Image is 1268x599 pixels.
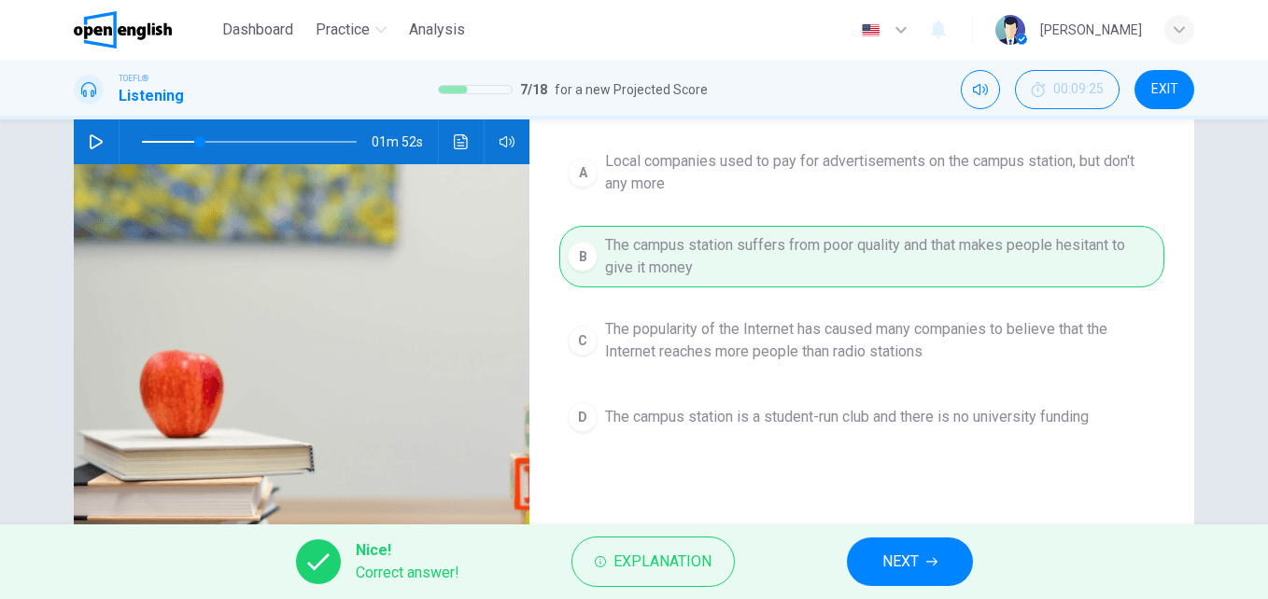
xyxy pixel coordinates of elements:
[372,119,438,164] span: 01m 52s
[555,78,708,101] span: for a new Projected Score
[1053,82,1104,97] span: 00:09:25
[1015,70,1120,109] button: 00:09:25
[356,562,459,584] span: Correct answer!
[409,19,465,41] span: Analysis
[1015,70,1120,109] div: Hide
[356,539,459,562] span: Nice!
[882,549,919,575] span: NEXT
[402,13,472,47] button: Analysis
[119,72,148,85] span: TOEFL®
[847,537,973,586] button: NEXT
[995,15,1025,45] img: Profile picture
[222,19,293,41] span: Dashboard
[308,13,394,47] button: Practice
[316,19,370,41] span: Practice
[1134,70,1194,109] button: EXIT
[215,13,301,47] button: Dashboard
[520,78,547,101] span: 7 / 18
[74,11,215,49] a: OpenEnglish logo
[74,11,172,49] img: OpenEnglish logo
[859,23,882,37] img: en
[613,549,711,575] span: Explanation
[446,119,476,164] button: Click to see the audio transcription
[961,70,1000,109] div: Mute
[119,85,184,107] h1: Listening
[571,536,735,587] button: Explanation
[1151,82,1178,97] span: EXIT
[1040,19,1142,41] div: [PERSON_NAME]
